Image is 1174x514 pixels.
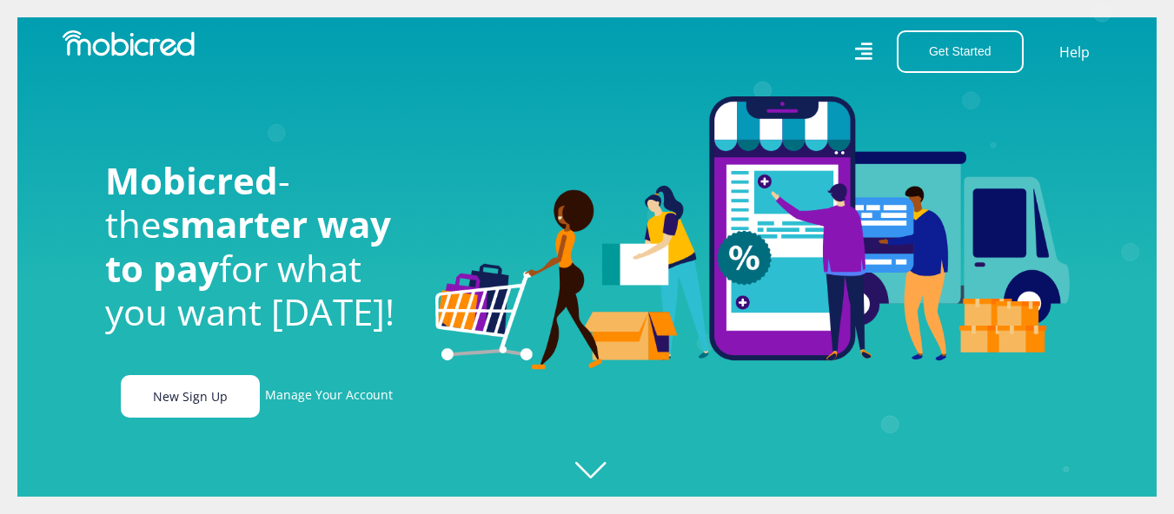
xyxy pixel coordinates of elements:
[105,159,409,334] h1: - the for what you want [DATE]!
[435,96,1070,371] img: Welcome to Mobicred
[897,30,1024,73] button: Get Started
[265,375,393,418] a: Manage Your Account
[105,199,391,292] span: smarter way to pay
[121,375,260,418] a: New Sign Up
[1058,41,1091,63] a: Help
[105,155,278,205] span: Mobicred
[63,30,195,56] img: Mobicred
